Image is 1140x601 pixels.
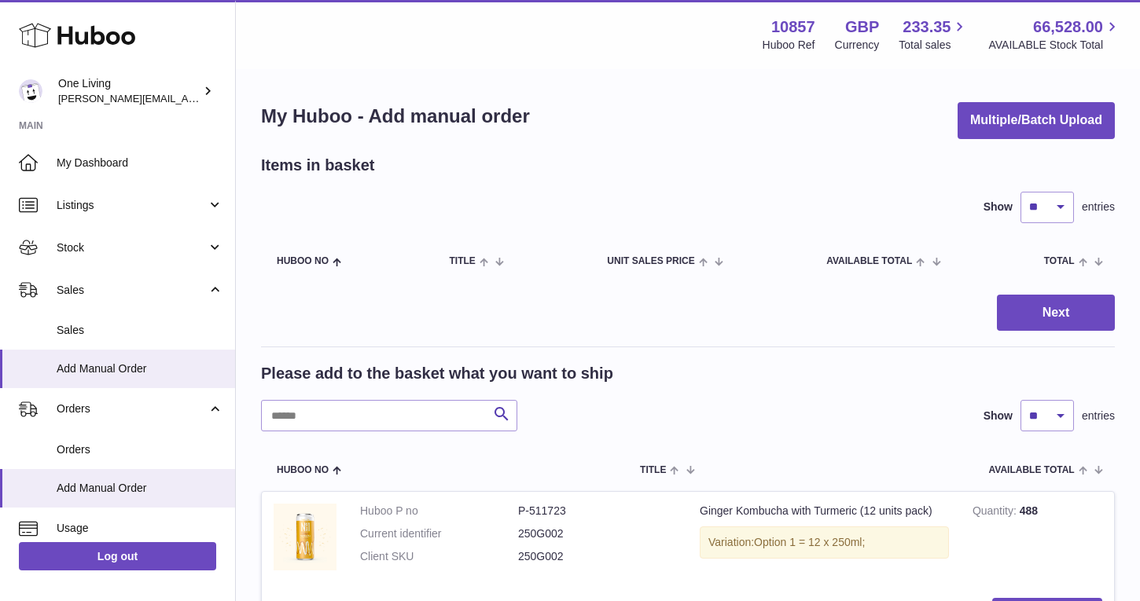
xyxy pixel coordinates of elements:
[58,76,200,106] div: One Living
[277,465,329,475] span: Huboo no
[277,256,329,266] span: Huboo no
[989,465,1075,475] span: AVAILABLE Total
[835,38,880,53] div: Currency
[845,16,879,38] strong: GBP
[640,465,666,475] span: Title
[58,92,315,104] span: [PERSON_NAME][EMAIL_ADDRESS][DOMAIN_NAME]
[763,38,815,53] div: Huboo Ref
[57,481,223,496] span: Add Manual Order
[57,442,223,457] span: Orders
[274,504,336,570] img: Ginger Kombucha with Turmeric (12 units pack)
[57,283,207,298] span: Sales
[961,492,1114,586] td: 488
[984,409,1013,423] label: Show
[984,200,1013,214] label: Show
[449,256,475,266] span: Title
[261,104,530,129] h1: My Huboo - Add manual order
[988,16,1121,53] a: 66,528.00 AVAILABLE Stock Total
[19,79,42,103] img: Jessica@oneliving.com
[988,38,1121,53] span: AVAILABLE Stock Total
[360,526,518,541] dt: Current identifier
[754,536,865,548] span: Option 1 = 12 x 250ml;
[903,16,951,38] span: 233.35
[57,156,223,170] span: My Dashboard
[997,295,1115,332] button: Next
[688,492,961,586] td: Ginger Kombucha with Turmeric (12 units pack)
[518,504,676,519] dd: P-511723
[1082,200,1115,214] span: entries
[899,38,969,53] span: Total sales
[973,504,1020,521] strong: Quantity
[958,102,1115,139] button: Multiple/Batch Upload
[1033,16,1103,38] span: 66,528.00
[360,549,518,564] dt: Client SKU
[518,526,676,541] dd: 250G002
[57,521,223,536] span: Usage
[57,323,223,338] span: Sales
[771,16,815,38] strong: 10857
[57,240,207,255] span: Stock
[826,256,912,266] span: AVAILABLE Total
[19,542,216,570] a: Log out
[518,549,676,564] dd: 250G002
[261,363,613,384] h2: Please add to the basket what you want to ship
[899,16,969,53] a: 233.35 Total sales
[57,198,207,213] span: Listings
[1044,256,1075,266] span: Total
[700,526,949,559] div: Variation:
[57,361,223,376] span: Add Manual Order
[360,504,518,519] dt: Huboo P no
[1082,409,1115,423] span: entries
[57,401,207,416] span: Orders
[607,256,694,266] span: Unit Sales Price
[261,155,375,176] h2: Items in basket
